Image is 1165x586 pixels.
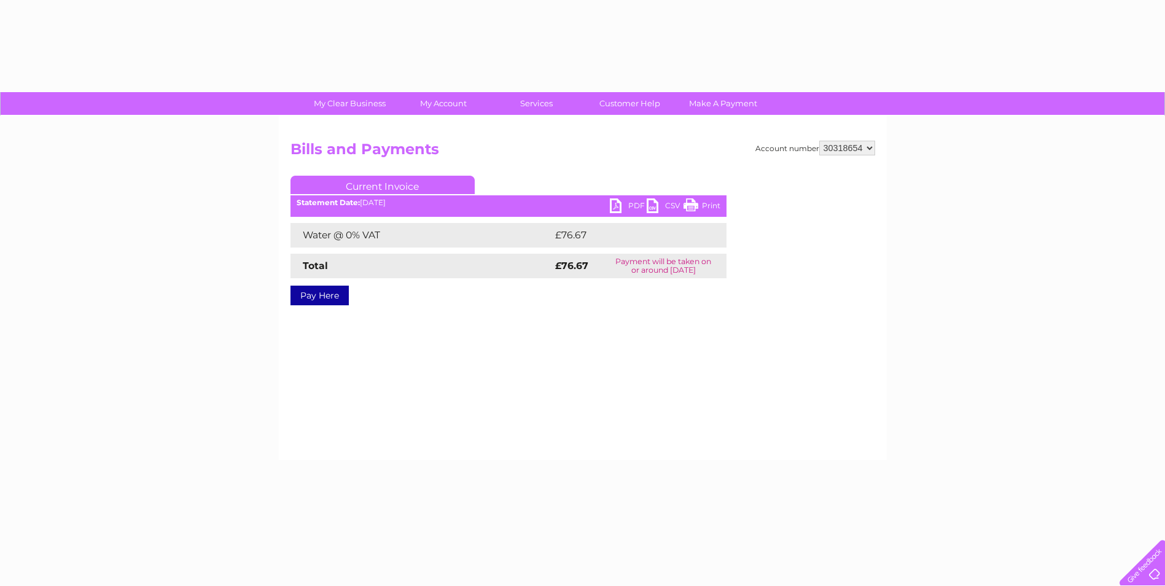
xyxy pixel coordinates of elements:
a: My Clear Business [299,92,400,115]
h2: Bills and Payments [290,141,875,164]
a: Current Invoice [290,176,475,194]
div: [DATE] [290,198,727,207]
b: Statement Date: [297,198,360,207]
td: Payment will be taken on or around [DATE] [601,254,727,278]
a: Print [684,198,720,216]
a: Pay Here [290,286,349,305]
a: Services [486,92,587,115]
td: Water @ 0% VAT [290,223,552,248]
a: Customer Help [579,92,680,115]
a: Make A Payment [672,92,774,115]
strong: Total [303,260,328,272]
a: CSV [647,198,684,216]
a: PDF [610,198,647,216]
a: My Account [392,92,494,115]
div: Account number [755,141,875,155]
strong: £76.67 [555,260,588,272]
td: £76.67 [552,223,702,248]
